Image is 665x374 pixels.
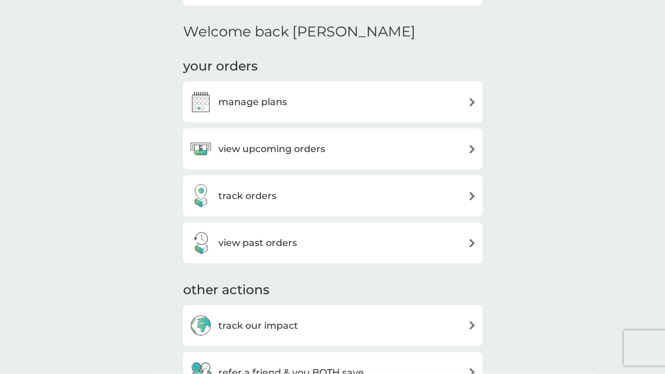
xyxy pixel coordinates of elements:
[468,145,477,154] img: arrow right
[468,192,477,201] img: arrow right
[218,235,297,251] h3: view past orders
[468,239,477,248] img: arrow right
[218,141,325,157] h3: view upcoming orders
[218,318,298,333] h3: track our impact
[468,321,477,330] img: arrow right
[183,281,269,299] h3: other actions
[468,98,477,107] img: arrow right
[183,58,258,76] h3: your orders
[218,188,276,204] h3: track orders
[218,95,287,110] h3: manage plans
[183,23,416,41] h2: Welcome back [PERSON_NAME]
